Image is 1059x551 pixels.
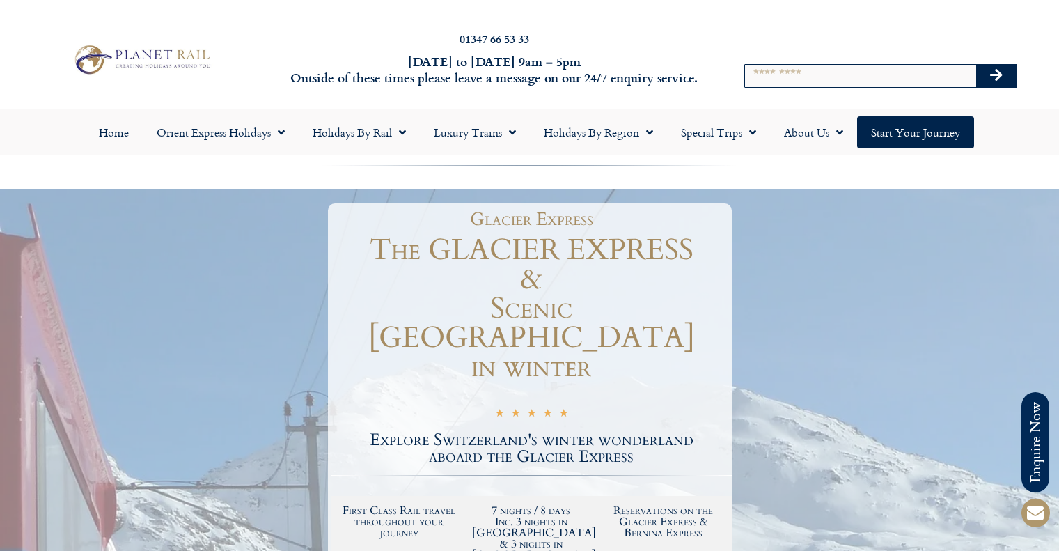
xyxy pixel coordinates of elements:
[331,235,732,382] h1: The GLACIER EXPRESS & Scenic [GEOGRAPHIC_DATA] in winter
[495,407,504,423] i: ★
[286,54,703,86] h6: [DATE] to [DATE] 9am – 5pm Outside of these times please leave a message on our 24/7 enquiry serv...
[299,116,420,148] a: Holidays by Rail
[69,42,214,77] img: Planet Rail Train Holidays Logo
[331,432,732,465] h2: Explore Switzerland's winter wonderland aboard the Glacier Express
[559,407,568,423] i: ★
[530,116,667,148] a: Holidays by Region
[338,210,725,228] h1: Glacier Express
[604,505,723,538] h2: Reservations on the Glacier Express & Bernina Express
[460,31,529,47] a: 01347 66 53 33
[770,116,857,148] a: About Us
[7,116,1052,148] nav: Menu
[85,116,143,148] a: Home
[976,65,1017,87] button: Search
[143,116,299,148] a: Orient Express Holidays
[857,116,974,148] a: Start your Journey
[667,116,770,148] a: Special Trips
[340,505,459,538] h2: First Class Rail travel throughout your journey
[527,407,536,423] i: ★
[420,116,530,148] a: Luxury Trains
[511,407,520,423] i: ★
[543,407,552,423] i: ★
[495,405,568,423] div: 5/5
